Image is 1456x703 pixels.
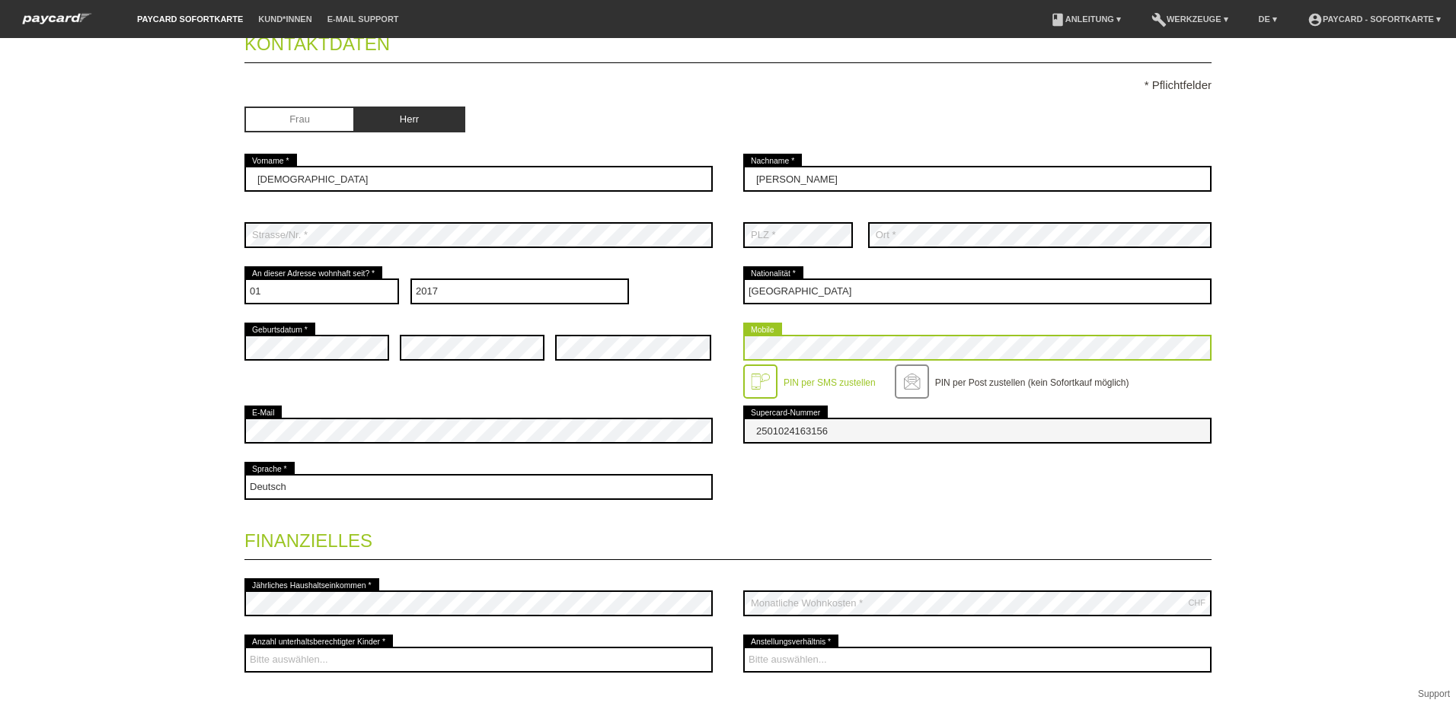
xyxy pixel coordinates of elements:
[244,78,1212,91] p: * Pflichtfelder
[320,14,407,24] a: E-Mail Support
[1043,14,1129,24] a: bookAnleitung ▾
[129,14,251,24] a: paycard Sofortkarte
[935,377,1129,388] label: PIN per Post zustellen (kein Sofortkauf möglich)
[244,515,1212,560] legend: Finanzielles
[1251,14,1285,24] a: DE ▾
[1300,14,1448,24] a: account_circlepaycard - Sofortkarte ▾
[1188,598,1205,607] div: CHF
[15,11,99,27] img: paycard Sofortkarte
[251,14,319,24] a: Kund*innen
[1418,689,1450,699] a: Support
[1308,12,1323,27] i: account_circle
[244,18,1212,63] legend: Kontaktdaten
[1144,14,1236,24] a: buildWerkzeuge ▾
[784,377,876,388] label: PIN per SMS zustellen
[15,17,99,29] a: paycard Sofortkarte
[1050,12,1065,27] i: book
[1151,12,1167,27] i: build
